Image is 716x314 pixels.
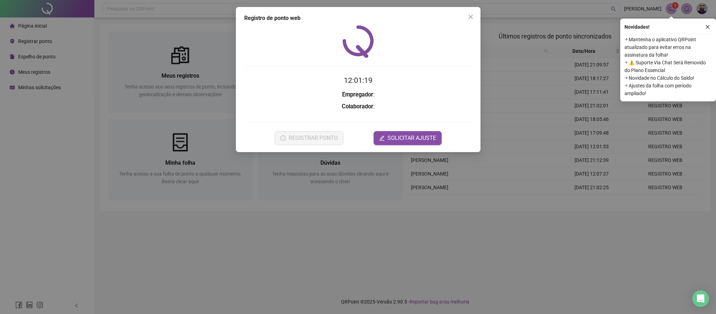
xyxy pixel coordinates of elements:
[624,74,712,82] span: ⚬ Novidade no Cálculo do Saldo!
[374,131,442,145] button: editSOLICITAR AJUSTE
[692,290,709,307] div: Open Intercom Messenger
[244,14,472,22] div: Registro de ponto web
[342,91,373,98] strong: Empregador
[468,14,473,20] span: close
[244,102,472,111] h3: :
[624,36,712,59] span: ⚬ Mantenha o aplicativo QRPoint atualizado para evitar erros na assinatura da folha!
[342,25,374,58] img: QRPoint
[388,134,436,142] span: SOLICITAR AJUSTE
[465,11,476,22] button: Close
[244,90,472,99] h3: :
[624,82,712,97] span: ⚬ Ajustes da folha com período ampliado!
[274,131,343,145] button: REGISTRAR PONTO
[344,76,373,85] time: 12:01:19
[705,24,710,29] span: close
[379,135,385,141] span: edit
[342,103,373,110] strong: Colaborador
[624,59,712,74] span: ⚬ ⚠️ Suporte Via Chat Será Removido do Plano Essencial
[624,23,650,31] span: Novidades !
